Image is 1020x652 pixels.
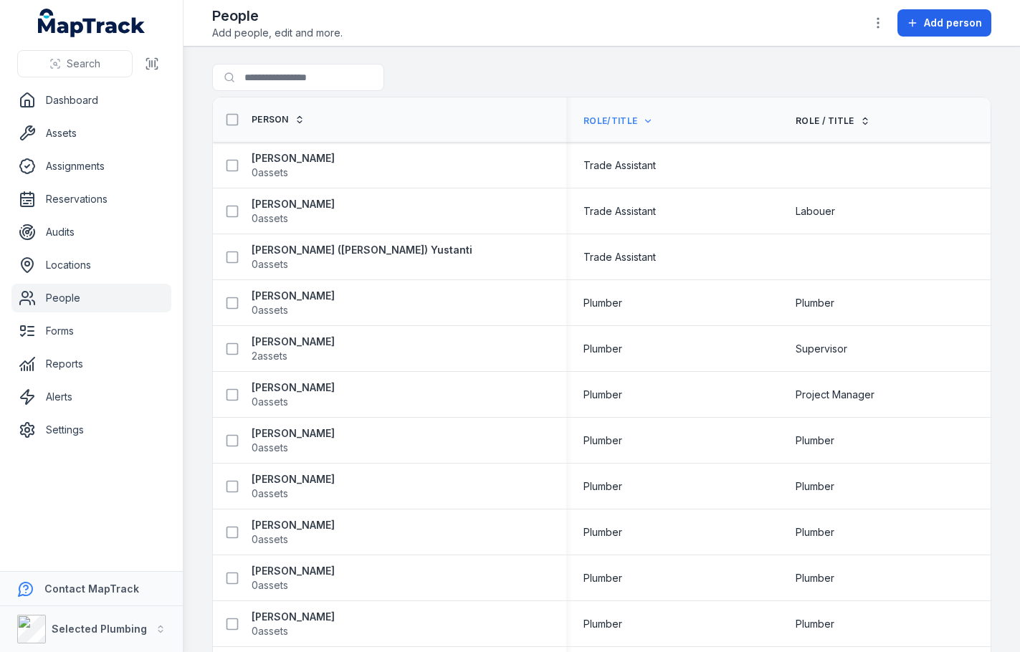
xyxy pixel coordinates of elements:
span: Plumber [583,433,622,448]
span: Plumber [583,571,622,585]
span: Trade Assistant [583,204,656,219]
strong: [PERSON_NAME] [252,151,335,166]
a: [PERSON_NAME]0assets [252,610,335,638]
span: 0 assets [252,166,288,180]
span: Add people, edit and more. [212,26,343,40]
span: Person [252,114,289,125]
span: Role/Title [583,115,637,127]
a: Assets [11,119,171,148]
button: Search [17,50,133,77]
span: Plumber [796,617,834,631]
a: Person [252,114,305,125]
strong: [PERSON_NAME] [252,518,335,532]
span: Project Manager [796,388,874,402]
a: Reports [11,350,171,378]
a: [PERSON_NAME]0assets [252,518,335,547]
a: Dashboard [11,86,171,115]
span: 0 assets [252,303,288,317]
span: Trade Assistant [583,250,656,264]
a: [PERSON_NAME]0assets [252,380,335,409]
span: Plumber [796,571,834,585]
span: Plumber [796,433,834,448]
a: Reservations [11,185,171,214]
span: 0 assets [252,486,288,501]
strong: [PERSON_NAME] [252,197,335,211]
a: [PERSON_NAME]0assets [252,472,335,501]
a: [PERSON_NAME]0assets [252,564,335,593]
span: 0 assets [252,532,288,547]
span: Role / Title [796,115,854,127]
span: Plumber [583,617,622,631]
a: [PERSON_NAME]0assets [252,151,335,180]
a: [PERSON_NAME]0assets [252,289,335,317]
a: Assignments [11,152,171,181]
span: Plumber [796,525,834,540]
span: 0 assets [252,395,288,409]
strong: [PERSON_NAME] [252,289,335,303]
a: [PERSON_NAME]0assets [252,197,335,226]
span: 0 assets [252,578,288,593]
a: [PERSON_NAME]2assets [252,335,335,363]
strong: Selected Plumbing [52,623,147,635]
strong: [PERSON_NAME] [252,380,335,395]
span: Plumber [796,296,834,310]
span: Plumber [583,342,622,356]
span: Plumber [583,296,622,310]
a: Alerts [11,383,171,411]
span: 2 assets [252,349,287,363]
a: Settings [11,416,171,444]
a: [PERSON_NAME]0assets [252,426,335,455]
strong: [PERSON_NAME] [252,335,335,349]
span: 0 assets [252,257,288,272]
strong: [PERSON_NAME] [252,564,335,578]
button: Add person [897,9,991,37]
strong: [PERSON_NAME] [252,610,335,624]
strong: Contact MapTrack [44,583,139,595]
strong: [PERSON_NAME] ([PERSON_NAME]) Yustanti [252,243,472,257]
span: Labouer [796,204,835,219]
span: Plumber [796,479,834,494]
h2: People [212,6,343,26]
span: Search [67,57,100,71]
strong: [PERSON_NAME] [252,426,335,441]
a: Forms [11,317,171,345]
span: Plumber [583,525,622,540]
a: People [11,284,171,312]
a: Role / Title [796,115,870,127]
strong: [PERSON_NAME] [252,472,335,486]
a: Role/Title [583,115,653,127]
span: Plumber [583,388,622,402]
span: 0 assets [252,624,288,638]
a: Audits [11,218,171,246]
a: Locations [11,251,171,279]
a: MapTrack [38,9,146,37]
span: Add person [924,16,982,30]
a: [PERSON_NAME] ([PERSON_NAME]) Yustanti0assets [252,243,472,272]
span: Trade Assistant [583,158,656,173]
span: Supervisor [796,342,847,356]
span: Plumber [583,479,622,494]
span: 0 assets [252,441,288,455]
span: 0 assets [252,211,288,226]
